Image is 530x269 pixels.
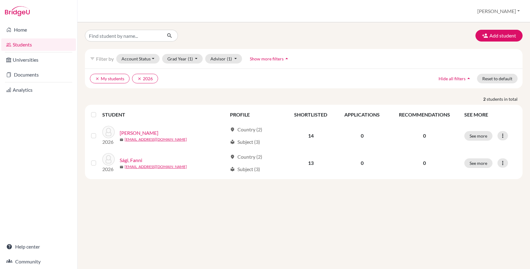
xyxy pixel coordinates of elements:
[90,74,130,83] button: clearMy students
[230,139,235,144] span: local_library
[1,84,76,96] a: Analytics
[475,5,523,17] button: [PERSON_NAME]
[205,54,242,64] button: Advisor(1)
[388,107,461,122] th: RECOMMENDATIONS
[464,131,492,141] button: See more
[464,158,492,168] button: See more
[102,153,115,165] img: Sági, Fanni
[102,138,115,146] p: 2026
[483,96,487,102] strong: 2
[230,154,235,159] span: location_on
[439,76,466,81] span: Hide all filters
[120,138,123,142] span: mail
[5,6,30,16] img: Bridge-U
[90,56,95,61] i: filter_list
[227,56,232,61] span: (1)
[336,149,388,177] td: 0
[188,56,193,61] span: (1)
[1,38,76,51] a: Students
[102,126,115,138] img: Pecznik, Anna
[284,55,290,62] i: arrow_drop_up
[230,127,235,132] span: location_on
[230,165,260,173] div: Subject (3)
[120,157,142,164] a: Sági, Fanni
[336,107,388,122] th: APPLICATIONS
[1,240,76,253] a: Help center
[226,107,286,122] th: PROFILE
[286,149,336,177] td: 13
[132,74,158,83] button: clear2026
[162,54,203,64] button: Grad Year(1)
[245,54,295,64] button: Show more filtersarrow_drop_up
[230,153,262,161] div: Country (2)
[230,138,260,146] div: Subject (3)
[116,54,160,64] button: Account Status
[1,24,76,36] a: Home
[85,30,162,42] input: Find student by name...
[336,122,388,149] td: 0
[1,68,76,81] a: Documents
[477,74,518,83] button: Reset to default
[96,56,114,62] span: Filter by
[125,137,187,142] a: [EMAIL_ADDRESS][DOMAIN_NAME]
[433,74,477,83] button: Hide all filtersarrow_drop_up
[102,165,115,173] p: 2026
[125,164,187,170] a: [EMAIL_ADDRESS][DOMAIN_NAME]
[120,129,158,137] a: [PERSON_NAME]
[1,255,76,268] a: Community
[230,126,262,133] div: Country (2)
[461,107,520,122] th: SEE MORE
[286,122,336,149] td: 14
[102,107,226,122] th: STUDENT
[250,56,284,61] span: Show more filters
[286,107,336,122] th: SHORTLISTED
[392,132,457,139] p: 0
[475,30,523,42] button: Add student
[466,75,472,82] i: arrow_drop_up
[392,159,457,167] p: 0
[137,77,142,81] i: clear
[230,167,235,172] span: local_library
[1,54,76,66] a: Universities
[487,96,523,102] span: students in total
[120,165,123,169] span: mail
[95,77,99,81] i: clear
